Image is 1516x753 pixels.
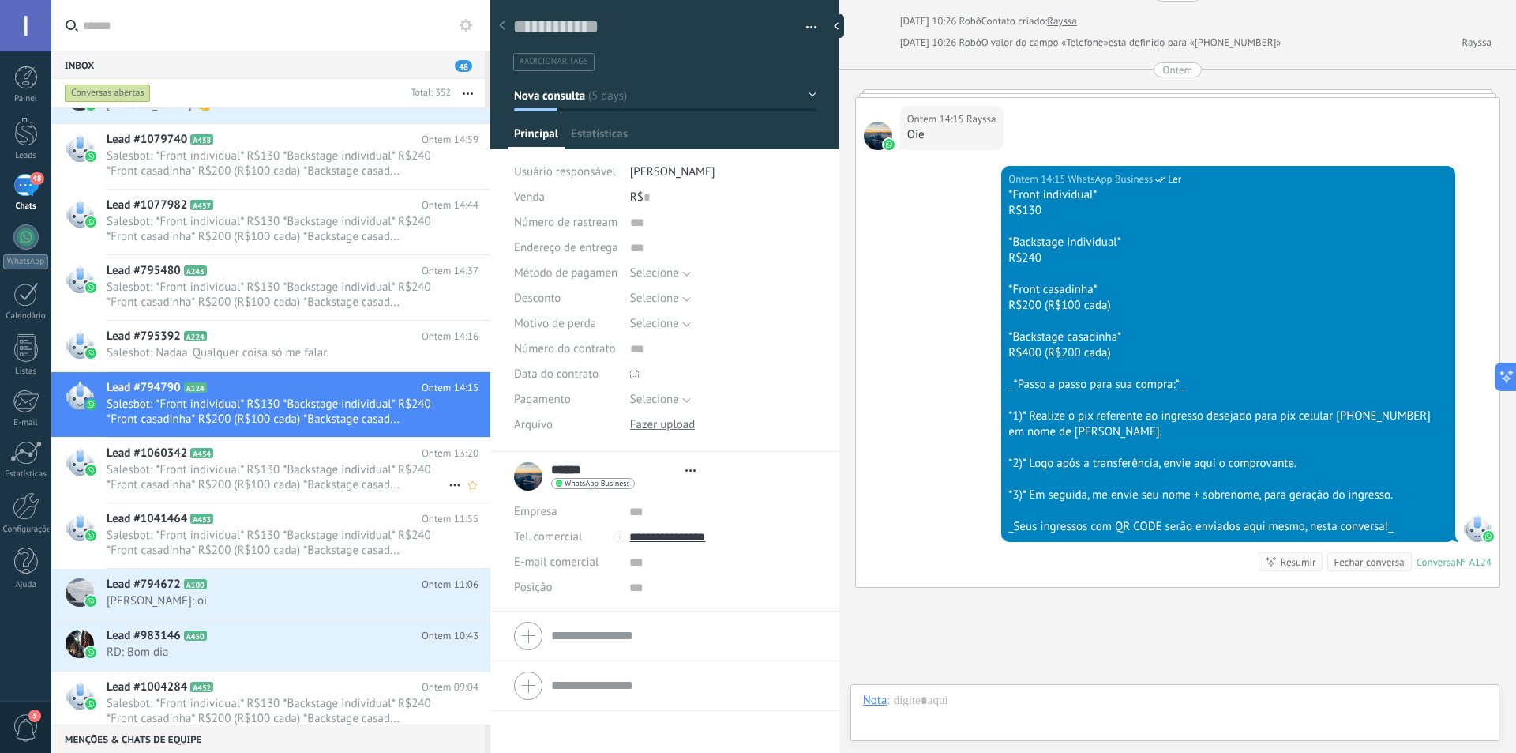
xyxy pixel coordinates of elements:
button: Selecione [630,311,691,337]
div: Número do contrato [514,337,618,362]
span: A450 [184,631,207,641]
span: Lead #795480 [107,263,181,279]
span: 48 [455,60,472,72]
span: Lead #794790 [107,380,181,396]
div: R$200 (R$100 cada) [1008,298,1448,314]
span: : [887,693,889,709]
span: Salesbot: *Front individual* R$130 *Backstage individual* R$240 *Front casadinha* R$200 (R$100 ca... [107,462,448,492]
div: Ontem [1163,62,1192,77]
span: E-mail comercial [514,555,599,570]
span: WhatsApp Business [1068,171,1154,187]
div: Método de pagamento [514,261,618,286]
span: está definido para «[PHONE_NUMBER]» [1109,35,1281,51]
span: Salesbot: Nadaa. Qualquer coisa só me falar. [107,345,448,360]
div: Configurações [3,525,49,535]
div: Contato criado: [981,13,1048,29]
span: A458 [190,134,213,145]
span: Ontem 11:06 [422,577,478,593]
a: Lead #1004284 A452 Ontem 09:04 Salesbot: *Front individual* R$130 *Backstage individual* R$240 *F... [51,672,490,736]
img: waba.svg [85,647,96,658]
span: A457 [190,200,213,210]
button: Selecione [630,387,691,412]
div: [DATE] 10:26 [900,13,959,29]
span: Lead #794672 [107,577,181,593]
span: Ler [1168,171,1181,187]
span: Venda [514,190,545,205]
span: A100 [184,579,207,589]
div: *2)* Logo após a transferência, envie aqui o comprovante. [1008,456,1448,472]
div: Motivo de perda [514,311,618,337]
img: waba.svg [85,530,96,541]
span: Robô [959,36,981,49]
div: Arquivo [514,412,618,438]
span: Salesbot: *Front individual* R$130 *Backstage individual* R$240 *Front casadinha* R$200 (R$100 ca... [107,280,448,310]
span: Tel. comercial [514,529,582,544]
div: *Backstage individual* [1008,235,1448,250]
div: Listas [3,367,49,377]
div: Oie [907,127,996,143]
span: [PERSON_NAME] [630,164,715,179]
span: Ontem 09:04 [422,680,478,695]
a: Lead #1060342 A454 Ontem 13:20 Salesbot: *Front individual* R$130 *Backstage individual* R$240 *F... [51,438,490,503]
span: A454 [190,448,213,458]
a: Lead #795392 A224 Ontem 14:16 Salesbot: Nadaa. Qualquer coisa só me falar. [51,321,490,371]
div: Data do contrato [514,362,618,387]
span: O valor do campo «Telefone» [981,35,1109,51]
div: Posição [514,575,617,601]
div: Leads [3,151,49,161]
a: Lead #1041464 A453 Ontem 11:55 Salesbot: *Front individual* R$130 *Backstage individual* R$240 *F... [51,503,490,568]
div: Chats [3,201,49,212]
div: № A124 [1456,555,1492,569]
span: Selecione [630,392,679,407]
span: Selecione [630,316,679,331]
a: Rayssa [1047,13,1077,29]
span: WhatsApp Business [1463,514,1492,542]
a: Rayssa [1462,35,1492,51]
span: Salesbot: *Front individual* R$130 *Backstage individual* R$240 *Front casadinha* R$200 (R$100 ca... [107,696,448,726]
img: waba.svg [85,216,96,228]
span: A124 [184,382,207,393]
span: Motivo de perda [514,318,596,329]
span: Arquivo [514,419,553,431]
span: Lead #1060342 [107,446,187,461]
div: Painel [3,94,49,104]
span: Número do contrato [514,343,616,355]
span: Endereço de entrega [514,242,618,254]
div: [DATE] 10:26 [900,35,959,51]
img: waba.svg [884,139,895,150]
div: *Front casadinha* [1008,282,1448,298]
a: Lead #794790 A124 Ontem 14:15 Salesbot: *Front individual* R$130 *Backstage individual* R$240 *Fr... [51,372,490,437]
span: Usuário responsável [514,164,616,179]
div: Estatísticas [3,469,49,480]
div: *1)* Realize o pix referente ao ingresso desejado para pix celular [PHONE_NUMBER] em nome de [PER... [1008,409,1448,440]
div: Venda [514,185,618,210]
span: 48 [30,172,43,185]
div: Empresa [514,499,617,525]
span: Rayssa [864,122,892,150]
span: Ontem 14:59 [422,132,478,148]
span: A243 [184,265,207,276]
span: Método de pagamento [514,267,628,279]
div: Conversas abertas [65,84,151,103]
span: A452 [190,682,213,692]
span: Data do contrato [514,368,599,380]
div: Fechar conversa [1334,555,1404,570]
button: Selecione [630,261,691,286]
div: Pagamento [514,387,618,412]
img: waba.svg [85,151,96,162]
button: E-mail comercial [514,550,599,575]
span: Lead #795392 [107,329,181,344]
div: Menções & Chats de equipe [51,725,485,753]
div: R$ [630,185,816,210]
span: Salesbot: *Front individual* R$130 *Backstage individual* R$240 *Front casadinha* R$200 (R$100 ca... [107,528,448,558]
button: Selecione [630,286,691,311]
div: Ontem 14:15 [1008,171,1068,187]
span: Salesbot: *Front individual* R$130 *Backstage individual* R$240 *Front casadinha* R$200 (R$100 ca... [107,214,448,244]
img: waba.svg [85,465,96,476]
span: Ontem 14:44 [422,198,478,213]
div: R$130 [1008,203,1448,219]
span: Ontem 10:43 [422,628,478,644]
span: Salesbot: *Front individual* R$130 *Backstage individual* R$240 *Front casadinha* R$200 (R$100 ca... [107,397,448,427]
span: Lead #1077982 [107,198,187,213]
a: Lead #1077982 A457 Ontem 14:44 Salesbot: *Front individual* R$130 *Backstage individual* R$240 *F... [51,190,490,254]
